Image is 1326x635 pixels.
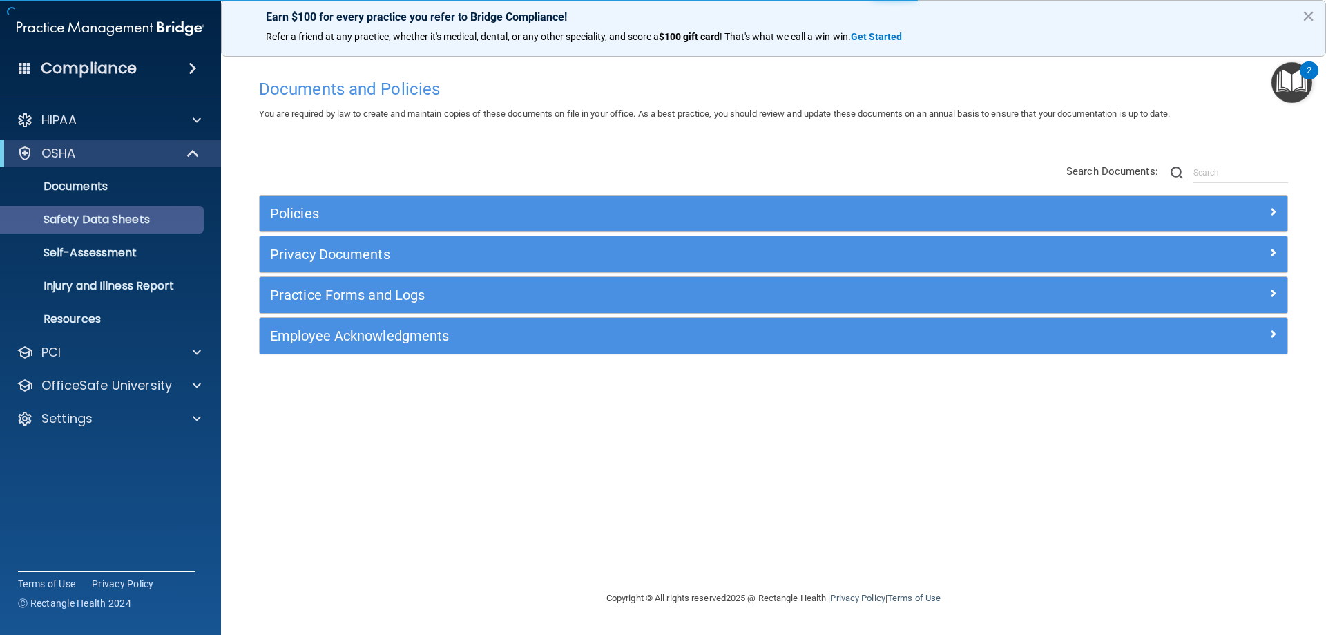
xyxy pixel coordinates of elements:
[266,31,659,42] span: Refer a friend at any practice, whether it's medical, dental, or any other speciality, and score a
[9,279,198,293] p: Injury and Illness Report
[259,108,1170,119] span: You are required by law to create and maintain copies of these documents on file in your office. ...
[270,287,1020,303] h5: Practice Forms and Logs
[259,80,1288,98] h4: Documents and Policies
[1271,62,1312,103] button: Open Resource Center, 2 new notifications
[851,31,902,42] strong: Get Started
[41,145,76,162] p: OSHA
[830,593,885,603] a: Privacy Policy
[270,247,1020,262] h5: Privacy Documents
[270,325,1277,347] a: Employee Acknowledgments
[659,31,720,42] strong: $100 gift card
[1307,70,1311,88] div: 2
[270,206,1020,221] h5: Policies
[17,344,201,361] a: PCI
[1171,167,1183,179] img: ic-search.3b580494.png
[9,246,198,260] p: Self-Assessment
[41,59,137,78] h4: Compliance
[9,213,198,227] p: Safety Data Sheets
[41,112,77,129] p: HIPAA
[17,112,201,129] a: HIPAA
[1066,165,1158,178] span: Search Documents:
[41,377,172,394] p: OfficeSafe University
[270,328,1020,343] h5: Employee Acknowledgments
[266,10,1281,23] p: Earn $100 for every practice you refer to Bridge Compliance!
[270,243,1277,265] a: Privacy Documents
[17,145,200,162] a: OSHA
[17,15,204,42] img: PMB logo
[9,312,198,326] p: Resources
[887,593,941,603] a: Terms of Use
[9,180,198,193] p: Documents
[1193,162,1288,183] input: Search
[1302,5,1315,27] button: Close
[851,31,904,42] a: Get Started
[41,344,61,361] p: PCI
[18,577,75,591] a: Terms of Use
[17,377,201,394] a: OfficeSafe University
[92,577,154,591] a: Privacy Policy
[720,31,851,42] span: ! That's what we call a win-win.
[18,596,131,610] span: Ⓒ Rectangle Health 2024
[41,410,93,427] p: Settings
[270,202,1277,225] a: Policies
[521,576,1026,620] div: Copyright © All rights reserved 2025 @ Rectangle Health | |
[270,284,1277,306] a: Practice Forms and Logs
[17,410,201,427] a: Settings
